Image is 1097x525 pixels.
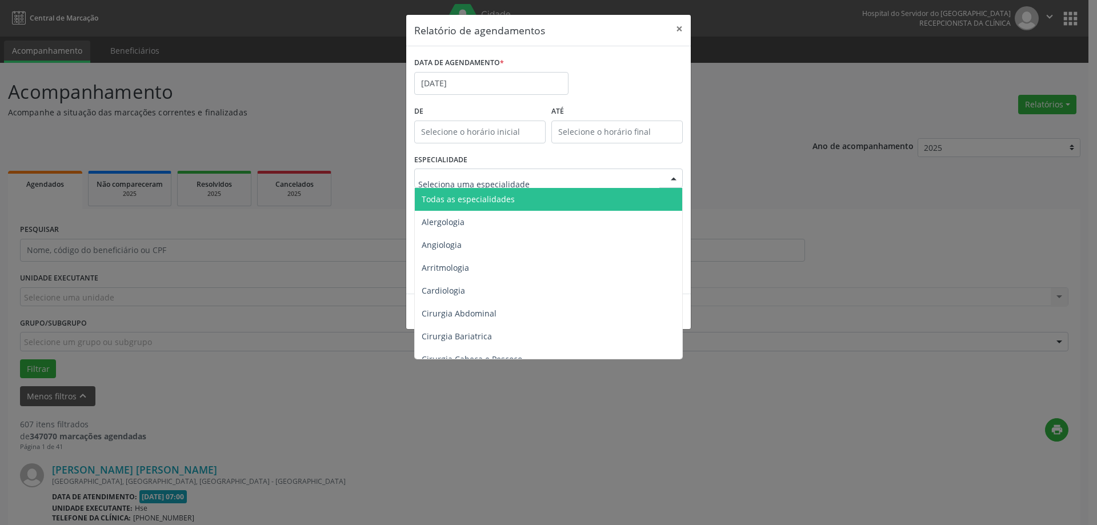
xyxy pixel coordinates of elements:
span: Todas as especialidades [422,194,515,205]
label: ESPECIALIDADE [414,151,467,169]
span: Cirurgia Bariatrica [422,331,492,342]
button: Close [668,15,691,43]
input: Seleciona uma especialidade [418,173,659,195]
label: DATA DE AGENDAMENTO [414,54,504,72]
span: Cardiologia [422,285,465,296]
input: Selecione o horário final [551,121,683,143]
h5: Relatório de agendamentos [414,23,545,38]
span: Cirurgia Abdominal [422,308,497,319]
span: Alergologia [422,217,465,227]
span: Angiologia [422,239,462,250]
label: De [414,103,546,121]
span: Arritmologia [422,262,469,273]
label: ATÉ [551,103,683,121]
input: Selecione o horário inicial [414,121,546,143]
input: Selecione uma data ou intervalo [414,72,568,95]
span: Cirurgia Cabeça e Pescoço [422,354,522,364]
